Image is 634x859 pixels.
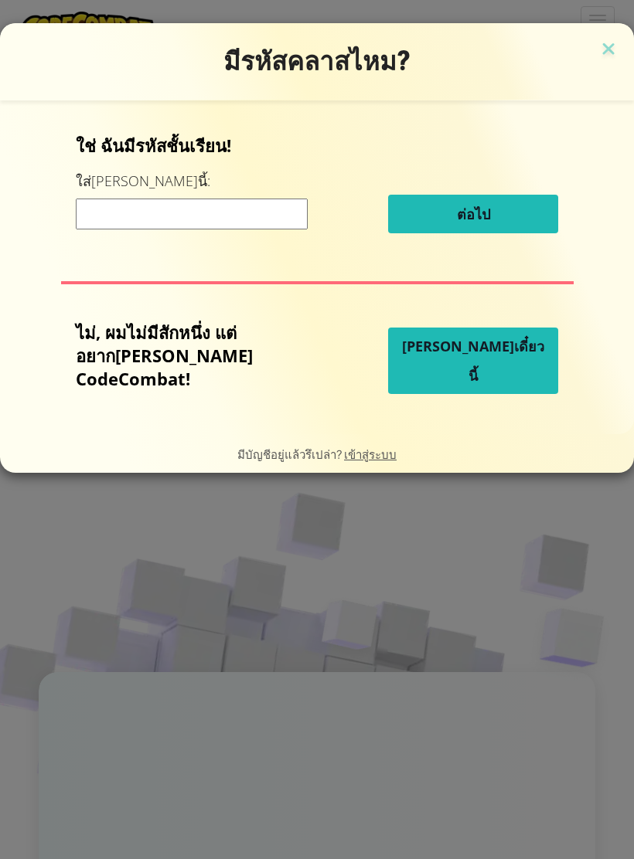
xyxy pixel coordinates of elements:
a: เข้าสู่ระบบ [344,446,397,461]
label: ใส่[PERSON_NAME]นี้: [76,171,210,191]
span: ต่อไป [457,205,490,223]
p: ไม่, ผมไม่มีสักหนึ่ง แต่อยาก[PERSON_NAME] CodeCombat! [76,321,311,390]
button: [PERSON_NAME]เดี๋ยวนี้ [388,328,558,394]
span: มีรหัสคลาสไหม? [223,46,411,76]
button: ต่อไป [388,195,558,233]
img: close icon [598,39,619,62]
span: [PERSON_NAME]เดี๋ยวนี้ [402,337,544,385]
span: มีบัญชีอยู่แล้วรึเปล่า? [237,446,344,461]
p: ใช่ ฉันมีรหัสชั้นเรียน! [76,134,558,157]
